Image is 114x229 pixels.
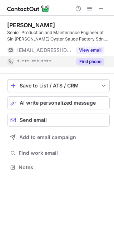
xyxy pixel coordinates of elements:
[76,47,104,54] button: Reveal Button
[7,4,50,13] img: ContactOut v5.3.10
[7,29,110,42] div: Senior Production and Maintenance Engineer at Sin [PERSON_NAME] Oyster Sauce Factory Sdn. Bhd
[7,148,110,158] button: Find work email
[20,83,97,89] div: Save to List / ATS / CRM
[20,100,96,106] span: AI write personalized message
[19,164,107,171] span: Notes
[19,134,76,140] span: Add to email campaign
[7,79,110,92] button: save-profile-one-click
[7,22,55,29] div: [PERSON_NAME]
[19,150,107,156] span: Find work email
[17,47,72,53] span: [EMAIL_ADDRESS][DOMAIN_NAME]
[7,131,110,144] button: Add to email campaign
[7,162,110,172] button: Notes
[20,117,47,123] span: Send email
[7,114,110,127] button: Send email
[7,96,110,109] button: AI write personalized message
[76,58,104,65] button: Reveal Button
